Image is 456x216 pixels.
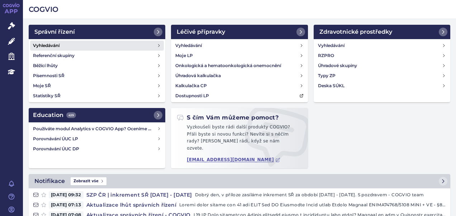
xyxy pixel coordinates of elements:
[33,125,157,132] h4: Používáte modul Analytics v COGVIO App? Oceníme Vaši zpětnou vazbu!
[33,62,58,69] h4: Běžící lhůty
[66,112,76,118] span: 439
[30,124,164,134] a: Používáte modul Analytics v COGVIO App? Oceníme Vaši zpětnou vazbu!
[318,62,357,69] h4: Úhradové skupiny
[175,92,209,99] h4: Dostupnosti LP
[175,42,202,49] h4: Vyhledávání
[30,51,164,61] a: Referenční skupiny
[33,135,157,142] h4: Porovnávání ÚUC LP
[29,174,450,188] a: NotifikaceZobrazit vše
[84,191,195,198] h4: SZP ČR | inkrement SŘ [DATE] - [DATE]
[33,42,60,49] h4: Vyhledávání
[175,82,207,89] h4: Kalkulačka CP
[30,41,164,51] a: Vyhledávání
[172,61,306,71] a: Onkologická a hematoonkologická onemocnění
[175,52,193,59] h4: Moje LP
[177,114,279,122] h2: S čím Vám můžeme pomoct?
[49,201,84,208] span: [DATE] 07:13
[187,157,280,163] a: [EMAIL_ADDRESS][DOMAIN_NAME]
[33,72,65,79] h4: Písemnosti SŘ
[314,25,450,39] a: Zdravotnické prostředky
[177,28,225,36] h2: Léčivé přípravky
[33,145,157,152] h4: Porovnávání ÚUC DP
[318,42,345,49] h4: Vyhledávání
[172,41,306,51] a: Vyhledávání
[172,91,306,101] a: Dostupnosti LP
[315,81,449,91] a: Deska SÚKL
[29,25,165,39] a: Správní řízení
[318,52,334,59] h4: RZPRO
[29,108,165,122] a: Education439
[84,201,179,208] h4: Aktualizace lhůt správních řízení
[195,191,446,198] p: Dobrý den, v příloze zasíláme inkrement SŘ za období [DATE] - [DATE]. S pozdravem - COGVIO team
[30,144,164,154] a: Porovnávání ÚUC DP
[33,111,76,119] h2: Education
[33,52,75,59] h4: Referenční skupiny
[33,82,51,89] h4: Moje SŘ
[177,124,302,155] p: Vyzkoušeli byste rádi další produkty COGVIO? Přáli byste si novou funkci? Nevíte si s něčím rady?...
[71,177,106,185] span: Zobrazit vše
[29,4,450,14] h2: COGVIO
[30,134,164,144] a: Porovnávání ÚUC LP
[30,71,164,81] a: Písemnosti SŘ
[175,72,221,79] h4: Úhradová kalkulačka
[179,201,446,208] p: Loremi dolor sitame con 41 adi ELIT Sed DO Eiusmodte Incid utlab Etdolo Magnaal ENIMA74768/5108 M...
[34,28,75,36] h2: Správní řízení
[175,62,281,69] h4: Onkologická a hematoonkologická onemocnění
[315,71,449,81] a: Typy ZP
[172,71,306,81] a: Úhradová kalkulačka
[315,41,449,51] a: Vyhledávání
[315,51,449,61] a: RZPRO
[30,61,164,71] a: Běžící lhůty
[30,91,164,101] a: Statistiky SŘ
[172,81,306,91] a: Kalkulačka CP
[318,72,336,79] h4: Typy ZP
[171,25,308,39] a: Léčivé přípravky
[30,81,164,91] a: Moje SŘ
[49,191,84,198] span: [DATE] 09:32
[33,92,61,99] h4: Statistiky SŘ
[34,177,65,186] h2: Notifikace
[318,82,345,89] h4: Deska SÚKL
[315,61,449,71] a: Úhradové skupiny
[319,28,392,36] h2: Zdravotnické prostředky
[172,51,306,61] a: Moje LP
